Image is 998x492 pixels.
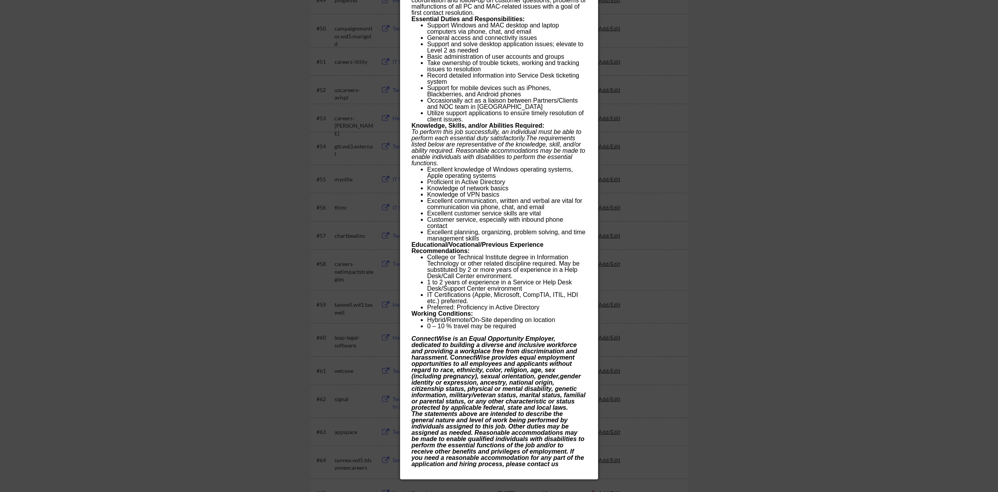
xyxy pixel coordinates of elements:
[427,279,572,292] span: 1 to 2 years of experience in a Service or Help Desk Desk/Support Center environment
[427,110,584,123] span: Utilize support applications to ensure timely resolution of client issues.
[427,185,508,192] span: Knowledge of network basics
[411,411,584,480] em: The statements above are intended to describe the general nature and level of work being performe...
[427,197,582,210] span: Excellent communication, written and verbal are vital for communication via phone, chat, and email
[411,122,544,129] span: Knowledge, Skills, and/or Abilities Required:
[427,323,586,329] li: 0 – 10 % travel may be required
[427,166,573,179] span: Excellent knowledge of Windows operating systems, Apple operating systems
[427,291,578,304] span: IT Certifications (Apple, Microsoft, CompTIA, ITIL, HDI etc.) preferred.
[417,467,526,474] a: [EMAIL_ADDRESS][DOMAIN_NAME]
[427,191,499,198] span: Knowledge of VPN basics
[411,128,581,141] em: To perform this job successfully, an individual must be able to perform each essential duty satis...
[411,16,525,22] span: Essential Duties and Responsibilities:
[427,229,585,242] span: Excellent planning, organizing, problem solving, and time management skills
[427,72,579,85] span: Record detailed information into Service Desk ticketing system
[427,53,564,60] span: Basic administration of user accounts and groups
[411,335,577,380] em: ConnectWise is an Equal Opportunity Employer, dedicated to building a diverse and inclusive workf...
[427,179,505,185] span: Proficient in Active Directory
[427,304,539,311] span: Preferred: Proficiency in Active Directory
[427,210,541,217] span: Excellent customer service skills are vital
[411,310,473,317] span: Working Conditions:
[411,373,585,411] em: gender identity or expression, ancestry, national origin, citizenship status, physical or mental ...
[427,34,537,41] span: General access and connectivity issues
[427,97,578,110] span: Occasionally act as a liaison between Partners/Clients and NOC team in [GEOGRAPHIC_DATA]
[427,317,586,323] li: Hybrid/Remote/On-Site depending on location
[427,41,583,54] span: Support and solve desktop application issues; elevate to Level 2 as needed
[411,241,544,254] strong: Educational/Vocational/Previous Experience Recommendations:
[427,216,563,229] span: Customer service, especially with inbound phone contact
[427,85,551,98] span: Support for mobile devices such as iPhones, Blackberries, and Android phones
[411,135,585,166] em: The requirements listed below are representative of the knowledge, skill, and/or ability required...
[427,60,579,72] span: Take ownership of trouble tickets, working and tracking issues to resolution
[427,254,580,279] span: College or Technical Institute degree in Information Technology or other related discipline requi...
[427,22,559,35] span: Support Windows and MAC desktop and laptop computers via phone, chat, and email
